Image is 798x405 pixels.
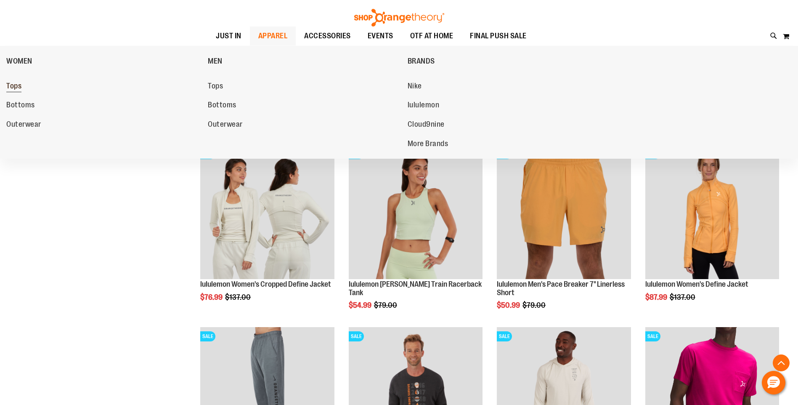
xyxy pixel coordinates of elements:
[250,27,296,45] a: APPAREL
[200,145,334,280] a: Product image for lululemon Define Jacket CroppedSALE
[200,293,224,301] span: $76.99
[304,27,351,45] span: ACCESSORIES
[200,145,334,279] img: Product image for lululemon Define Jacket Cropped
[349,301,373,309] span: $54.99
[208,50,403,72] a: MEN
[368,27,393,45] span: EVENTS
[208,101,236,111] span: Bottoms
[216,27,241,45] span: JUST IN
[349,145,483,279] img: Product image for lululemon Wunder Train Racerback Tank
[645,293,668,301] span: $87.99
[296,27,359,46] a: ACCESSORIES
[410,27,453,45] span: OTF AT HOME
[408,50,605,72] a: BRANDS
[349,280,482,297] a: lululemon [PERSON_NAME] Train Racerback Tank
[408,120,445,131] span: Cloud9nine
[641,141,783,322] div: product
[497,331,512,341] span: SALE
[497,145,631,279] img: Product image for lululemon Pace Breaker Short 7in Linerless
[349,145,483,280] a: Product image for lululemon Wunder Train Racerback TankSALE
[408,101,440,111] span: lululemon
[208,82,223,92] span: Tops
[522,301,547,309] span: $79.00
[345,141,487,331] div: product
[402,27,462,46] a: OTF AT HOME
[470,27,527,45] span: FINAL PUSH SALE
[497,301,521,309] span: $50.99
[6,98,199,113] a: Bottoms
[6,120,41,131] span: Outerwear
[762,371,785,394] button: Hello, have a question? Let’s chat.
[408,82,422,92] span: Nike
[773,354,790,371] button: Back To Top
[670,293,697,301] span: $137.00
[645,280,748,288] a: lululemon Women's Define Jacket
[349,331,364,341] span: SALE
[353,9,445,27] img: Shop Orangetheory
[645,331,660,341] span: SALE
[408,139,448,150] span: More Brands
[6,101,35,111] span: Bottoms
[6,117,199,132] a: Outerwear
[208,57,223,67] span: MEN
[645,145,779,280] a: Product image for lululemon Define JacketSALE
[6,57,32,67] span: WOMEN
[493,141,635,331] div: product
[207,27,250,46] a: JUST IN
[461,27,535,46] a: FINAL PUSH SALE
[6,82,21,92] span: Tops
[196,141,338,322] div: product
[200,280,331,288] a: lululemon Women's Cropped Define Jacket
[200,331,215,341] span: SALE
[497,145,631,280] a: Product image for lululemon Pace Breaker Short 7in LinerlessSALE
[374,301,398,309] span: $79.00
[208,120,243,131] span: Outerwear
[408,57,435,67] span: BRANDS
[225,293,252,301] span: $137.00
[258,27,288,45] span: APPAREL
[497,280,625,297] a: lululemon Men's Pace Breaker 7" Linerless Short
[6,50,204,72] a: WOMEN
[6,79,199,94] a: Tops
[359,27,402,46] a: EVENTS
[645,145,779,279] img: Product image for lululemon Define Jacket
